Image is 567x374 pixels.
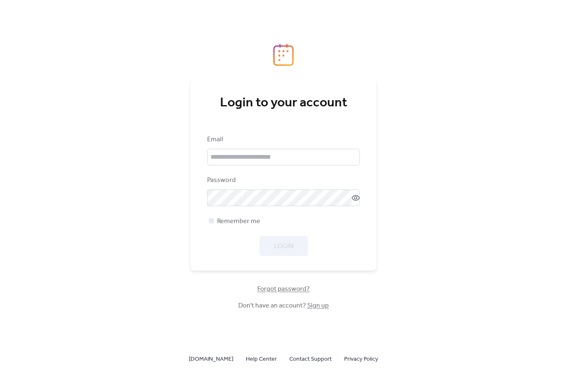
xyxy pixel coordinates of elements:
[344,354,378,364] a: Privacy Policy
[207,95,360,111] div: Login to your account
[257,284,310,294] span: Forgot password?
[207,135,358,145] div: Email
[307,299,329,312] a: Sign up
[189,354,233,364] a: [DOMAIN_NAME]
[217,217,260,226] span: Remember me
[289,354,332,364] a: Contact Support
[273,44,294,66] img: logo
[207,175,358,185] div: Password
[238,301,329,311] span: Don't have an account?
[257,287,310,291] a: Forgot password?
[246,354,277,364] a: Help Center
